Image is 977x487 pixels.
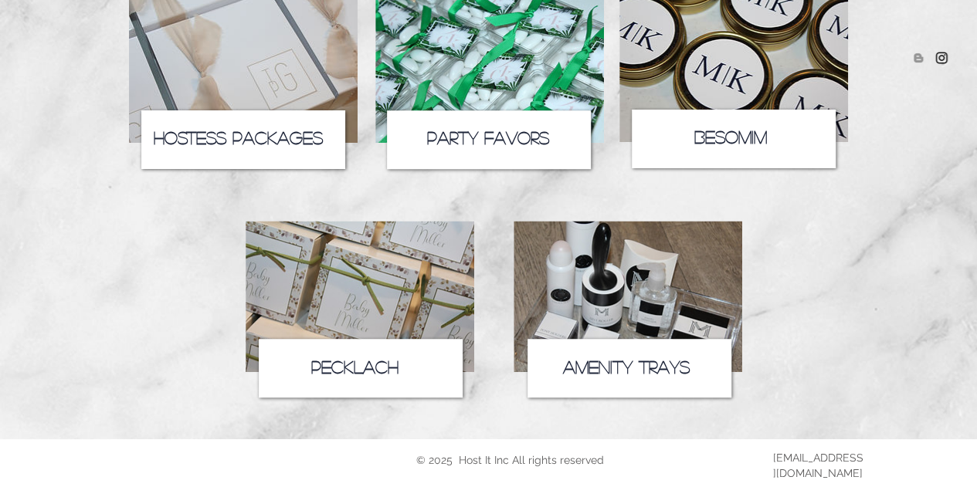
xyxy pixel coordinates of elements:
[934,50,949,66] img: Hostitny
[694,128,767,145] a: Besomim
[416,454,604,466] span: © 2025 Host It Inc All rights reserved
[911,50,926,66] img: Blogger
[154,129,323,146] a: Hostess Packages
[563,358,690,375] a: Amenity Trays
[311,358,399,375] a: Pecklach
[427,129,549,146] a: Party Favors
[773,451,863,479] a: [EMAIL_ADDRESS][DOMAIN_NAME]
[246,221,474,372] img: IMG_7991.JPG
[911,50,949,66] ul: Social Bar
[514,221,742,372] img: IMG_3288_edited.jpg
